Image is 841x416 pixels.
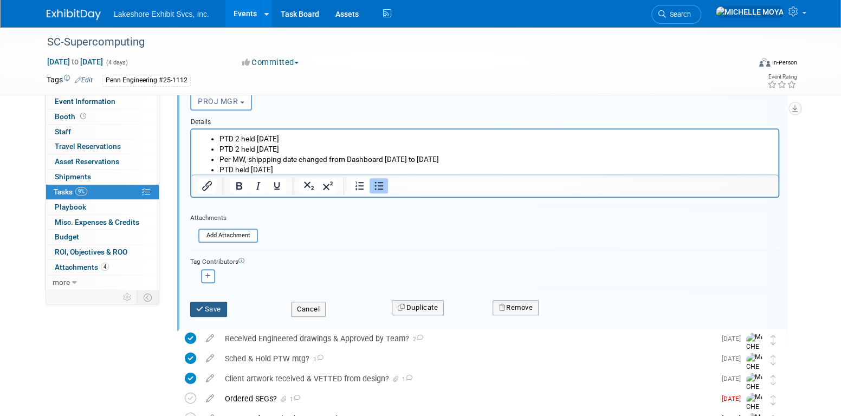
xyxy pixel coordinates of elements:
[200,334,219,343] a: edit
[219,349,715,368] div: Sched & Hold PTW mtg?
[55,157,119,166] span: Asset Reservations
[722,395,746,402] span: [DATE]
[351,178,369,193] button: Numbered list
[46,94,159,109] a: Event Information
[46,109,159,124] a: Booth
[400,376,412,383] span: 1
[771,375,776,385] i: Move task
[118,290,137,304] td: Personalize Event Tab Strip
[767,74,797,80] div: Event Rating
[685,56,797,73] div: Event Format
[392,300,444,315] button: Duplicate
[43,32,733,52] div: SC-Supercomputing
[46,185,159,199] a: Tasks9%
[47,9,101,20] img: ExhibitDay
[55,97,115,106] span: Event Information
[190,92,252,110] button: PROJ MGR
[291,302,326,317] button: Cancel
[219,389,715,408] div: Ordered SEGs?
[200,394,219,404] a: edit
[190,302,227,317] button: Save
[46,245,159,259] a: ROI, Objectives & ROO
[46,125,159,139] a: Staff
[722,355,746,362] span: [DATE]
[249,178,267,193] button: Italic
[55,112,88,121] span: Booth
[493,300,539,315] button: Remove
[70,57,80,66] span: to
[715,6,784,18] img: MICHELLE MOYA
[28,4,581,15] li: PTD 2 held [DATE]
[55,263,109,271] span: Attachments
[268,178,286,193] button: Underline
[46,139,159,154] a: Travel Reservations
[137,290,159,304] td: Toggle Event Tabs
[238,57,303,68] button: Committed
[78,112,88,120] span: Booth not reserved yet
[46,275,159,290] a: more
[75,187,87,196] span: 9%
[771,395,776,405] i: Move task
[771,335,776,345] i: Move task
[54,187,87,196] span: Tasks
[47,74,93,87] td: Tags
[230,178,248,193] button: Bold
[75,76,93,84] a: Edit
[55,203,86,211] span: Playbook
[46,154,159,169] a: Asset Reservations
[191,129,778,174] iframe: Rich Text Area
[746,333,762,380] img: MICHELLE MOYA
[114,10,209,18] span: Lakeshore Exhibit Svcs, Inc.
[46,200,159,214] a: Playbook
[55,127,71,136] span: Staff
[46,260,159,275] a: Attachments4
[55,172,91,181] span: Shipments
[190,113,779,128] div: Details
[47,57,103,67] span: [DATE] [DATE]
[288,396,300,403] span: 1
[28,25,581,35] li: Per MW, shippping date changed from Dashboard [DATE] to [DATE]
[722,335,746,342] span: [DATE]
[771,355,776,365] i: Move task
[651,5,701,24] a: Search
[666,10,691,18] span: Search
[370,178,388,193] button: Bullet list
[409,336,423,343] span: 2
[46,215,159,230] a: Misc. Expenses & Credits
[759,58,770,67] img: Format-Inperson.png
[28,35,581,45] li: PTD held [DATE]
[198,97,238,106] span: PROJ MGR
[46,230,159,244] a: Budget
[200,374,219,383] a: edit
[772,58,797,67] div: In-Person
[6,4,581,45] body: Rich Text Area. Press ALT-0 for help.
[101,263,109,271] span: 4
[105,59,128,66] span: (4 days)
[55,232,79,241] span: Budget
[55,248,127,256] span: ROI, Objectives & ROO
[746,353,762,400] img: MICHELLE MOYA
[190,213,258,223] div: Attachments
[219,369,715,388] div: Client artwork received & VETTED from design?
[309,356,324,363] span: 1
[55,218,139,226] span: Misc. Expenses & Credits
[722,375,746,382] span: [DATE]
[198,178,216,193] button: Insert/edit link
[190,255,779,266] div: Tag Contributors
[219,329,715,348] div: Received Engineered drawings & Approved by Team?
[102,75,191,86] div: Penn Engineering #25-1112
[28,15,581,25] li: PTD 2 held [DATE]
[200,354,219,363] a: edit
[53,278,70,287] span: more
[300,178,318,193] button: Subscript
[319,178,337,193] button: Superscript
[55,142,121,151] span: Travel Reservations
[46,170,159,184] a: Shipments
